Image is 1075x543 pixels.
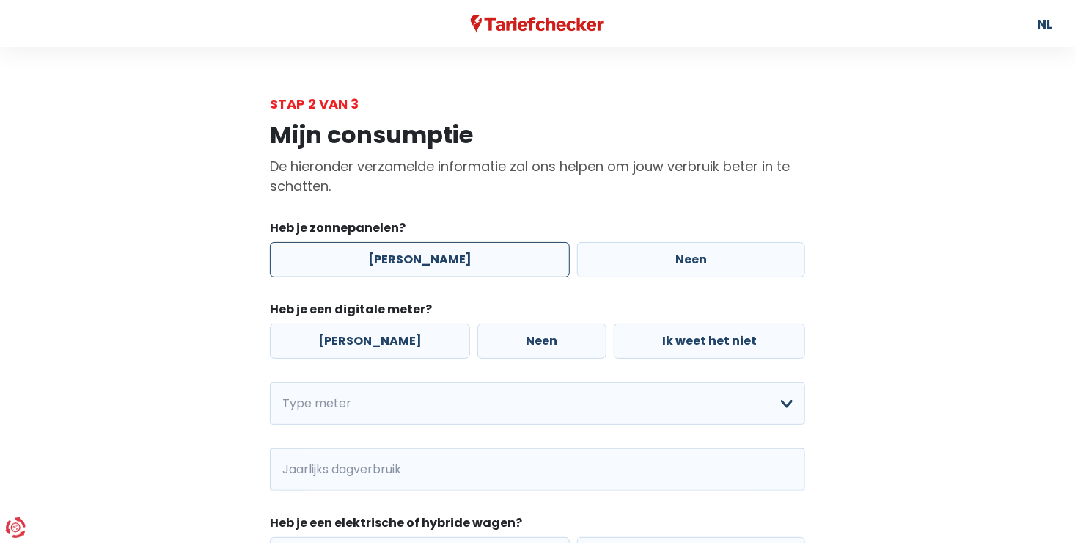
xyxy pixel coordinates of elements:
[471,15,604,33] img: Tariefchecker logo
[477,324,606,359] label: Neen
[270,219,805,242] legend: Heb je zonnepanelen?
[270,242,570,277] label: [PERSON_NAME]
[270,514,805,537] legend: Heb je een elektrische of hybride wagen?
[270,94,805,114] div: Stap 2 van 3
[577,242,805,277] label: Neen
[270,324,470,359] label: [PERSON_NAME]
[614,324,805,359] label: Ik weet het niet
[270,121,805,149] h1: Mijn consumptie
[270,156,805,196] p: De hieronder verzamelde informatie zal ons helpen om jouw verbruik beter in te schatten.
[270,448,310,491] span: kWh
[270,301,805,324] legend: Heb je een digitale meter?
